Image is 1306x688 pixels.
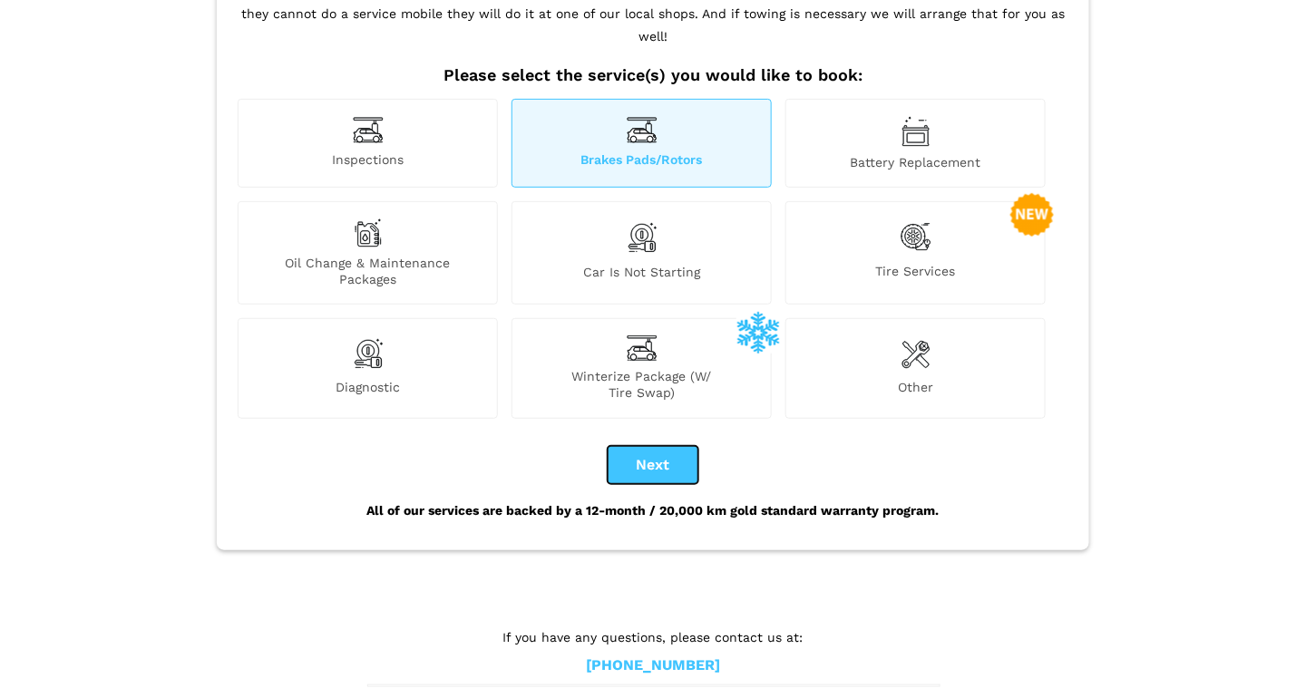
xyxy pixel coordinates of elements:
[512,151,771,170] span: Brakes Pads/Rotors
[239,379,497,401] span: Diagnostic
[786,154,1045,170] span: Battery Replacement
[239,151,497,170] span: Inspections
[239,255,497,287] span: Oil Change & Maintenance Packages
[233,484,1073,537] div: All of our services are backed by a 12-month / 20,000 km gold standard warranty program.
[512,368,771,401] span: Winterize Package (W/ Tire Swap)
[233,65,1073,85] h2: Please select the service(s) you would like to book:
[786,263,1045,287] span: Tire Services
[512,264,771,287] span: Car is not starting
[1010,193,1054,237] img: new-badge-2-48.png
[608,446,698,484] button: Next
[586,656,720,675] a: [PHONE_NUMBER]
[367,627,939,647] p: If you have any questions, please contact us at:
[736,310,780,354] img: winterize-icon_1.png
[786,379,1045,401] span: Other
